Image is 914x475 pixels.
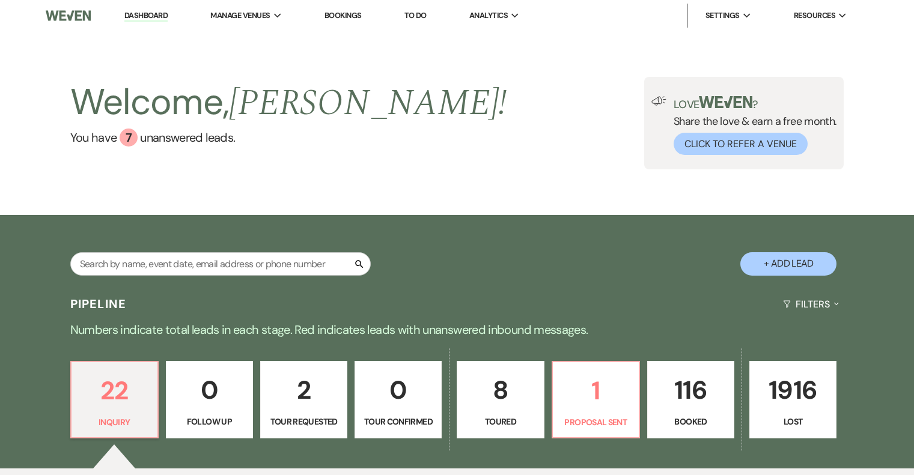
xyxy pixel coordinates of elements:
[70,295,127,312] h3: Pipeline
[560,416,632,429] p: Proposal Sent
[70,361,159,439] a: 22Inquiry
[174,370,245,410] p: 0
[70,77,507,129] h2: Welcome,
[740,252,836,276] button: + Add Lead
[749,361,836,439] a: 1916Lost
[655,415,727,428] p: Booked
[229,76,507,131] span: [PERSON_NAME] !
[552,361,640,439] a: 1Proposal Sent
[778,288,844,320] button: Filters
[465,370,536,410] p: 8
[465,415,536,428] p: Toured
[210,10,270,22] span: Manage Venues
[560,371,632,411] p: 1
[70,129,507,147] a: You have 7 unanswered leads.
[699,96,752,108] img: weven-logo-green.svg
[46,3,91,28] img: Weven Logo
[25,320,890,339] p: Numbers indicate total leads in each stage. Red indicates leads with unanswered inbound messages.
[469,10,508,22] span: Analytics
[355,361,442,439] a: 0Tour Confirmed
[124,10,168,22] a: Dashboard
[362,415,434,428] p: Tour Confirmed
[794,10,835,22] span: Resources
[362,370,434,410] p: 0
[260,361,347,439] a: 2Tour Requested
[120,129,138,147] div: 7
[174,415,245,428] p: Follow Up
[651,96,666,106] img: loud-speaker-illustration.svg
[324,10,362,20] a: Bookings
[166,361,253,439] a: 0Follow Up
[705,10,740,22] span: Settings
[674,96,837,110] p: Love ?
[674,133,808,155] button: Click to Refer a Venue
[666,96,837,155] div: Share the love & earn a free month.
[268,370,340,410] p: 2
[70,252,371,276] input: Search by name, event date, email address or phone number
[79,371,150,411] p: 22
[757,370,829,410] p: 1916
[457,361,544,439] a: 8Toured
[647,361,734,439] a: 116Booked
[79,416,150,429] p: Inquiry
[655,370,727,410] p: 116
[404,10,427,20] a: To Do
[757,415,829,428] p: Lost
[268,415,340,428] p: Tour Requested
